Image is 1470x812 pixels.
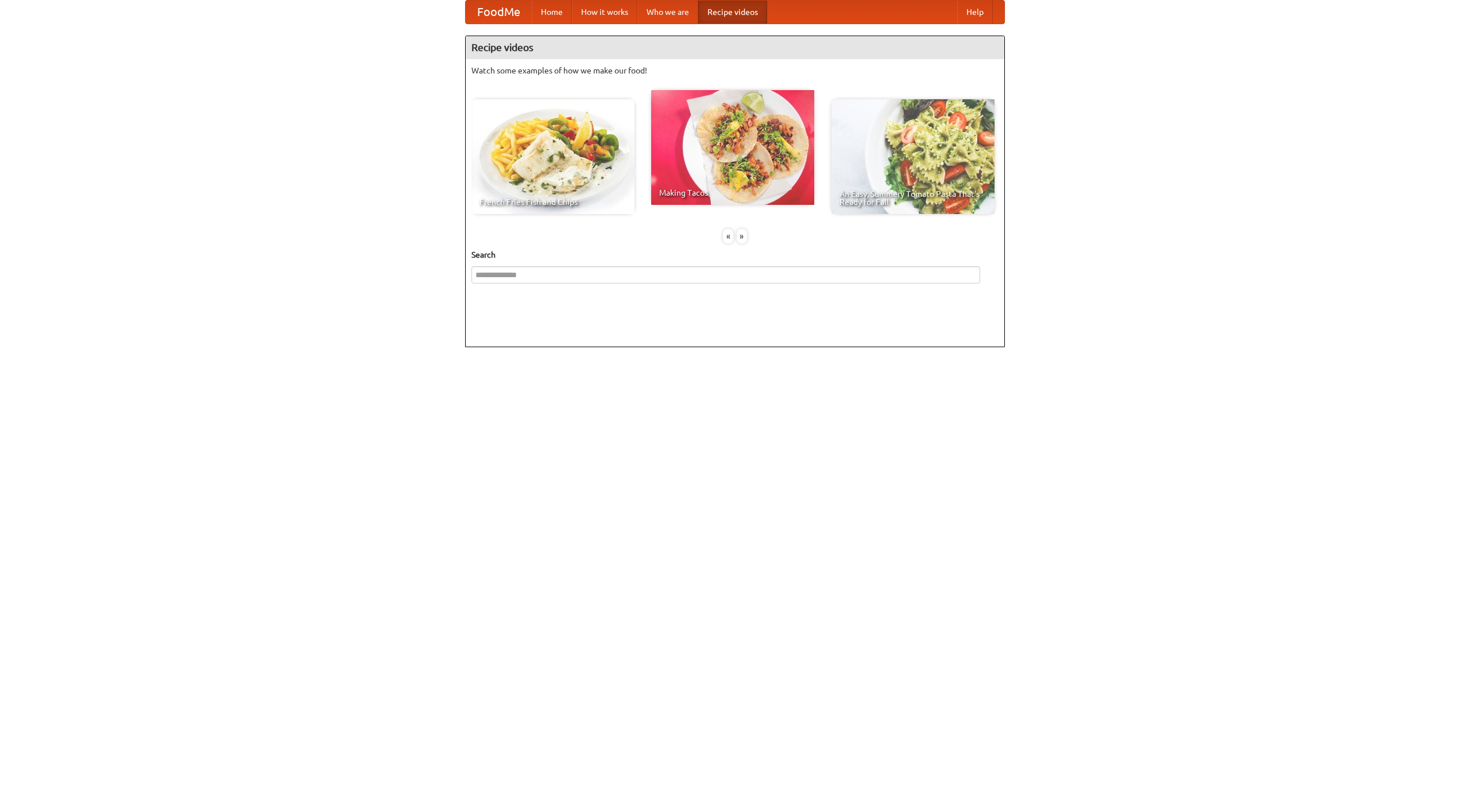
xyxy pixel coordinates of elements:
[479,198,626,206] span: French Fries Fish and Chips
[466,36,1004,59] h4: Recipe videos
[840,190,987,206] span: An Easy, Summery Tomato Pasta That's Ready for Fall
[698,1,767,24] a: Recipe videos
[831,99,995,214] a: An Easy, Summery Tomato Pasta That's Ready for Fall
[572,1,637,24] a: How it works
[651,90,814,205] a: Making Tacos
[471,65,999,76] p: Watch some examples of how we make our food!
[957,1,993,24] a: Help
[723,229,733,243] div: «
[466,1,532,24] a: FoodMe
[532,1,572,24] a: Home
[471,249,999,261] h5: Search
[637,1,698,24] a: Who we are
[471,99,635,214] a: French Fries Fish and Chips
[659,189,806,197] span: Making Tacos
[737,229,747,243] div: »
